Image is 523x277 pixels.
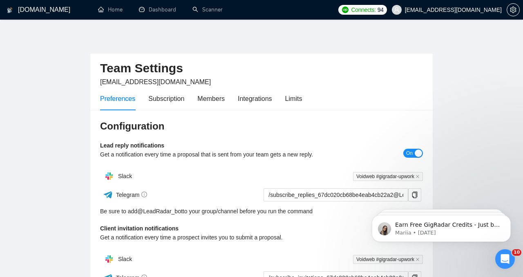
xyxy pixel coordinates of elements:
[101,168,117,184] img: hpQkSZIkSZIkSZIkSZIkSZIkSZIkSZIkSZIkSZIkSZIkSZIkSZIkSZIkSZIkSZIkSZIkSZIkSZIkSZIkSZIkSZIkSZIkSZIkS...
[116,192,148,198] span: Telegram
[148,94,184,104] div: Subscription
[100,142,164,149] b: Lead reply notifications
[378,5,384,14] span: 94
[351,5,375,14] span: Connects:
[141,192,147,197] span: info-circle
[353,255,423,264] span: Voidweb #gigradar-upwork
[100,233,342,242] div: Get a notification every time a prospect invites you to submit a proposal.
[100,60,423,77] h2: Team Settings
[507,7,519,13] span: setting
[98,6,123,13] a: homeHome
[416,257,420,261] span: close
[139,6,176,13] a: dashboardDashboard
[495,249,515,269] iframe: Intercom live chat
[360,198,523,255] iframe: Intercom notifications message
[100,150,342,159] div: Get a notification every time a proposal that is sent from your team gets a new reply.
[100,225,179,232] b: Client invitation notifications
[342,7,349,13] img: upwork-logo.png
[100,78,211,85] span: [EMAIL_ADDRESS][DOMAIN_NAME]
[101,251,117,267] img: hpQkSZIkSZIkSZIkSZIkSZIkSZIkSZIkSZIkSZIkSZIkSZIkSZIkSZIkSZIkSZIkSZIkSZIkSZIkSZIkSZIkSZIkSZIkSZIkS...
[103,190,113,200] img: ww3wtPAAAAAElFTkSuQmCC
[416,174,420,179] span: close
[394,7,400,13] span: user
[100,94,135,104] div: Preferences
[118,256,132,262] span: Slack
[118,173,132,179] span: Slack
[100,120,423,133] h3: Configuration
[409,192,421,198] span: copy
[285,94,302,104] div: Limits
[238,94,272,104] div: Integrations
[408,188,421,201] button: copy
[507,7,520,13] a: setting
[197,94,225,104] div: Members
[137,207,183,216] a: @LeadRadar_bot
[7,4,13,17] img: logo
[353,172,423,181] span: Voidweb #gigradar-upwork
[507,3,520,16] button: setting
[512,249,521,256] span: 10
[406,149,413,158] span: On
[100,207,423,216] div: Be sure to add to your group/channel before you run the command
[192,6,223,13] a: searchScanner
